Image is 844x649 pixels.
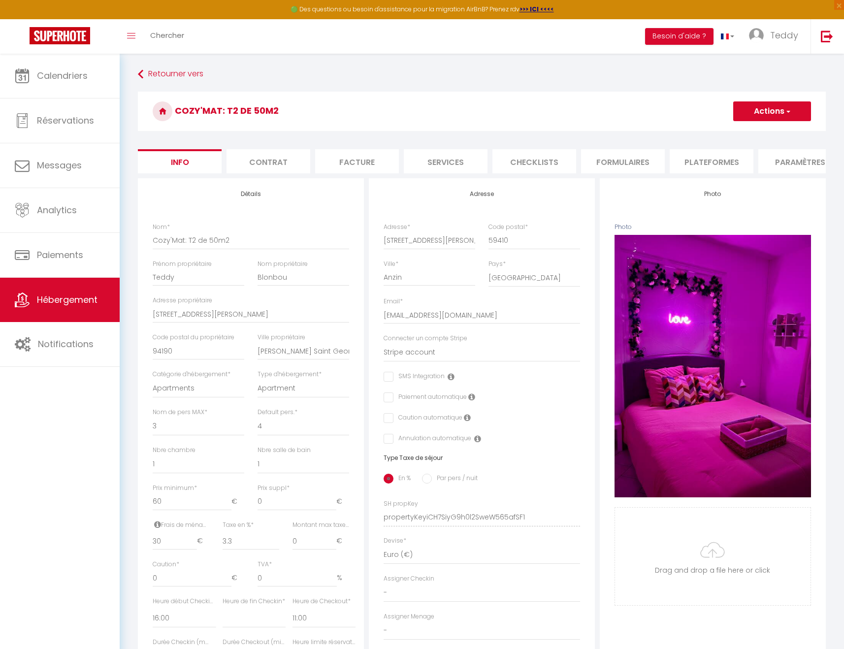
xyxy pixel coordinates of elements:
label: Ville [384,260,398,269]
label: Code postal [488,223,528,232]
h3: Cozy'Mat: T2 de 50m2 [138,92,826,131]
span: Réservations [37,114,94,127]
span: € [197,532,210,550]
label: SH propKey [384,499,418,509]
span: Teddy [770,29,798,41]
label: Ville propriétaire [258,333,305,342]
label: Pays [488,260,506,269]
a: ... Teddy [742,19,811,54]
i: Frais de ménage [154,520,161,528]
label: Heure de fin Checkin [223,597,285,606]
span: € [231,569,244,587]
button: Actions [733,101,811,121]
span: Calendriers [37,69,88,82]
li: Checklists [492,149,576,173]
h4: Détails [153,191,349,197]
label: Caution [153,560,179,569]
label: Montant max taxe séjour [292,520,349,530]
a: >>> ICI <<<< [519,5,554,13]
label: Nom propriétaire [258,260,308,269]
label: En % [393,474,411,485]
li: Formulaires [581,149,665,173]
label: Default pers. [258,408,297,417]
label: Paiement automatique [393,392,467,403]
img: ... [749,28,764,43]
input: Montant max taxe séjour [292,532,336,550]
label: Durée Checkin (min) [153,638,209,647]
label: Heure de Checkout [292,597,351,606]
li: Facture [315,149,399,173]
label: Durée Checkout (min) [223,638,286,647]
label: Prénom propriétaire [153,260,212,269]
label: Code postal du propriétaire [153,333,234,342]
span: Messages [37,159,82,171]
span: Notifications [38,338,94,350]
label: Nom [153,223,170,232]
span: € [336,493,349,511]
li: Plateformes [670,149,753,173]
h4: Photo [615,191,811,197]
label: Photo [615,223,632,232]
span: Chercher [150,30,184,40]
span: Paiements [37,249,83,261]
label: Connecter un compte Stripe [384,334,467,343]
label: Catégorie d'hébergement [153,370,230,379]
li: Paramètres [758,149,842,173]
label: Devise [384,536,406,546]
label: Frais de ménage [153,520,209,530]
a: Chercher [143,19,192,54]
button: Besoin d'aide ? [645,28,714,45]
label: Adresse propriétaire [153,296,212,305]
span: Analytics [37,204,77,216]
label: Prix minimum [153,484,197,493]
label: Prix suppl [258,484,290,493]
label: Par pers / nuit [432,474,478,485]
label: Nom de pers MAX [153,408,207,417]
label: Caution automatique [393,413,462,424]
label: Email [384,297,403,306]
label: Heure début Checkin [153,597,216,606]
img: Super Booking [30,27,90,44]
label: Nbre salle de bain [258,446,311,455]
label: TVA [258,560,272,569]
label: Assigner Menage [384,612,434,621]
li: Contrat [227,149,310,173]
li: Info [138,149,222,173]
span: Hébergement [37,293,97,306]
li: Services [404,149,487,173]
h4: Adresse [384,191,580,197]
label: Heure limite réservation [292,638,356,647]
img: logout [821,30,833,42]
label: Type d'hébergement [258,370,322,379]
label: Adresse [384,223,410,232]
a: Retourner vers [138,65,826,83]
label: Assigner Checkin [384,574,434,584]
span: % [337,569,349,587]
span: € [231,493,244,511]
input: Taxe en % [223,532,279,550]
h6: Type Taxe de séjour [384,454,580,461]
span: € [336,532,349,550]
label: Nbre chambre [153,446,195,455]
label: Taxe en % [223,520,254,530]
